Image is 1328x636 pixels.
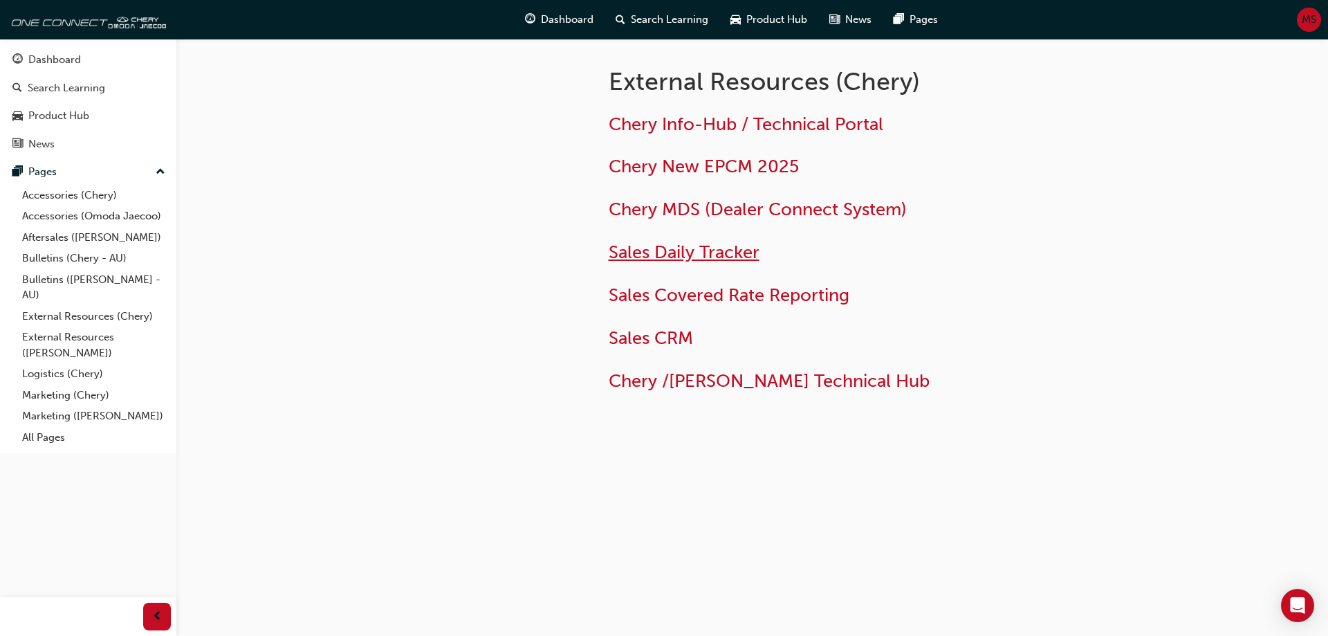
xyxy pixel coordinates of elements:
[12,110,23,122] span: car-icon
[17,385,171,406] a: Marketing (Chery)
[12,166,23,179] span: pages-icon
[719,6,818,34] a: car-iconProduct Hub
[609,113,883,135] a: Chery Info-Hub / Technical Portal
[910,12,938,28] span: Pages
[746,12,807,28] span: Product Hub
[6,75,171,101] a: Search Learning
[17,269,171,306] a: Bulletins ([PERSON_NAME] - AU)
[17,406,171,427] a: Marketing ([PERSON_NAME])
[609,242,759,263] a: Sales Daily Tracker
[17,427,171,448] a: All Pages
[17,248,171,269] a: Bulletins (Chery - AU)
[525,11,535,28] span: guage-icon
[28,136,55,152] div: News
[7,6,166,33] img: oneconnect
[1297,8,1321,32] button: MS
[894,11,904,28] span: pages-icon
[12,138,23,151] span: news-icon
[156,163,165,181] span: up-icon
[17,185,171,206] a: Accessories (Chery)
[12,54,23,66] span: guage-icon
[730,11,741,28] span: car-icon
[152,608,163,626] span: prev-icon
[605,6,719,34] a: search-iconSearch Learning
[609,199,907,220] a: Chery MDS (Dealer Connect System)
[17,327,171,363] a: External Resources ([PERSON_NAME])
[6,47,171,73] a: Dashboard
[609,284,849,306] a: Sales Covered Rate Reporting
[6,131,171,157] a: News
[829,11,840,28] span: news-icon
[541,12,593,28] span: Dashboard
[17,206,171,227] a: Accessories (Omoda Jaecoo)
[6,159,171,185] button: Pages
[845,12,871,28] span: News
[818,6,883,34] a: news-iconNews
[631,12,708,28] span: Search Learning
[12,82,22,95] span: search-icon
[609,327,693,349] a: Sales CRM
[28,108,89,124] div: Product Hub
[609,370,930,392] a: Chery /[PERSON_NAME] Technical Hub
[28,164,57,180] div: Pages
[1302,12,1316,28] span: MS
[1281,589,1314,622] div: Open Intercom Messenger
[6,44,171,159] button: DashboardSearch LearningProduct HubNews
[616,11,625,28] span: search-icon
[883,6,949,34] a: pages-iconPages
[28,80,105,96] div: Search Learning
[17,306,171,327] a: External Resources (Chery)
[514,6,605,34] a: guage-iconDashboard
[609,66,1062,97] h1: External Resources (Chery)
[17,227,171,248] a: Aftersales ([PERSON_NAME])
[28,52,81,68] div: Dashboard
[17,363,171,385] a: Logistics (Chery)
[6,103,171,129] a: Product Hub
[609,156,799,177] a: Chery New EPCM 2025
